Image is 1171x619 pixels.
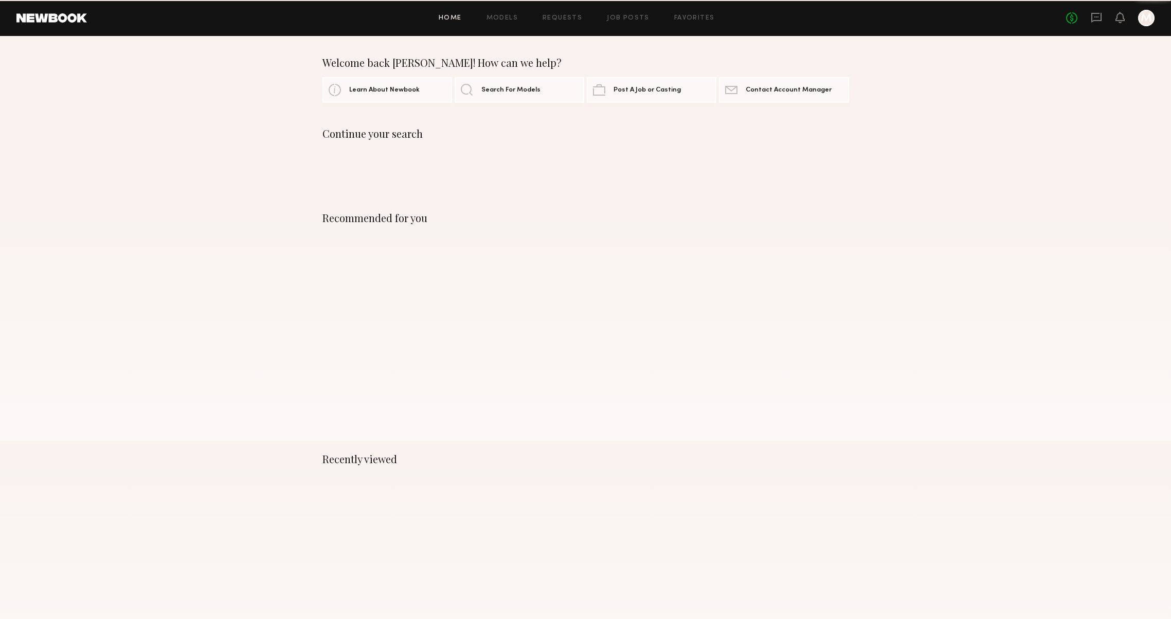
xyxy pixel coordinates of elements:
a: Job Posts [607,15,650,22]
a: Models [487,15,518,22]
a: Search For Models [455,77,584,103]
div: Continue your search [322,128,849,140]
div: Recommended for you [322,212,849,224]
span: Learn About Newbook [349,87,420,94]
a: Requests [543,15,582,22]
a: Post A Job or Casting [587,77,716,103]
span: Contact Account Manager [746,87,832,94]
a: Favorites [674,15,715,22]
div: Recently viewed [322,453,849,465]
a: M [1138,10,1155,26]
a: Learn About Newbook [322,77,452,103]
a: Home [439,15,462,22]
div: Welcome back [PERSON_NAME]! How can we help? [322,57,849,69]
a: Contact Account Manager [719,77,849,103]
span: Post A Job or Casting [614,87,681,94]
span: Search For Models [481,87,541,94]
